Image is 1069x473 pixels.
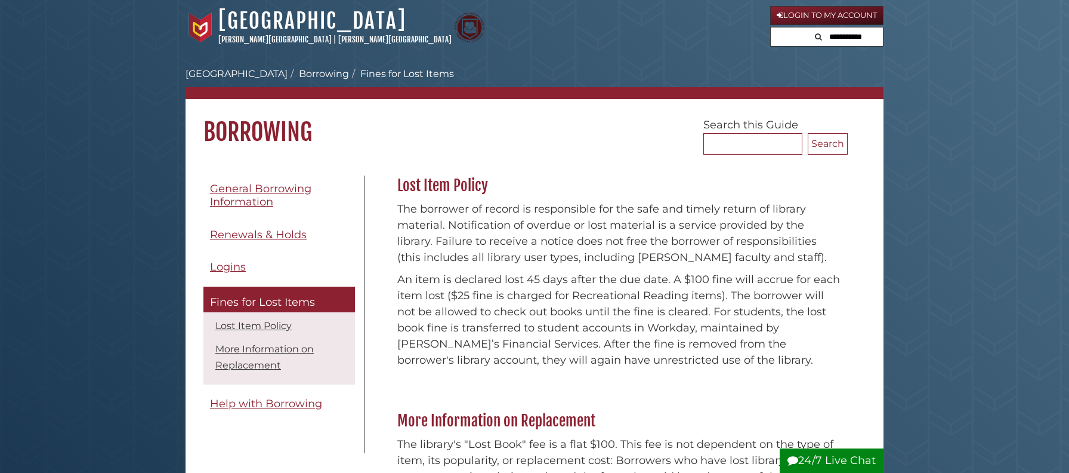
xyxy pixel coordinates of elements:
[333,35,336,44] span: |
[210,182,311,209] span: General Borrowing Information
[203,176,355,216] a: General Borrowing Information
[186,99,883,147] h1: Borrowing
[338,35,452,44] a: [PERSON_NAME][GEOGRAPHIC_DATA]
[808,133,848,155] button: Search
[218,8,406,34] a: [GEOGRAPHIC_DATA]
[203,254,355,281] a: Logins
[780,449,883,473] button: 24/7 Live Chat
[203,222,355,248] a: Renewals & Holds
[455,13,484,42] img: Calvin Theological Seminary
[391,176,848,195] h2: Lost Item Policy
[299,68,349,79] a: Borrowing
[218,35,332,44] a: [PERSON_NAME][GEOGRAPHIC_DATA]
[203,176,355,423] div: Guide Pages
[186,13,215,42] img: Calvin University
[215,320,292,331] a: Lost Item Policy
[215,343,314,371] a: More Information on Replacement
[391,411,848,431] h2: More Information on Replacement
[811,27,826,44] button: Search
[397,201,842,266] p: The borrower of record is responsible for the safe and timely return of library material. Notific...
[770,6,883,25] a: Login to My Account
[203,287,355,313] a: Fines for Lost Items
[349,67,454,81] li: Fines for Lost Items
[210,260,246,274] span: Logins
[186,67,883,99] nav: breadcrumb
[210,397,322,410] span: Help with Borrowing
[210,296,315,309] span: Fines for Lost Items
[815,33,822,41] i: Search
[397,272,842,368] p: An item is declared lost 45 days after the due date. A $100 fine will accrue for each item lost (...
[203,391,355,417] a: Help with Borrowing
[210,228,307,241] span: Renewals & Holds
[186,68,288,79] a: [GEOGRAPHIC_DATA]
